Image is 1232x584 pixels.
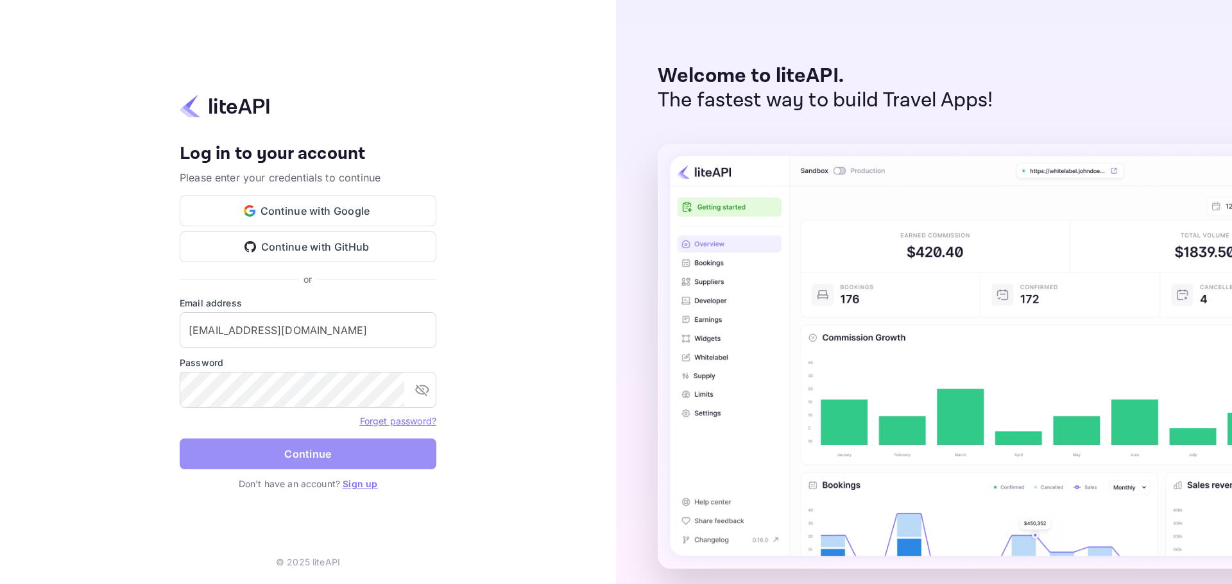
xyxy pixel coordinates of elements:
[180,231,436,262] button: Continue with GitHub
[658,88,993,113] p: The fastest way to build Travel Apps!
[343,478,377,489] a: Sign up
[304,272,312,286] p: or
[180,356,436,369] label: Password
[180,312,436,348] input: Enter your email address
[360,415,436,426] a: Forget password?
[276,555,340,569] p: © 2025 liteAPI
[180,477,436,490] p: Don't have an account?
[360,414,436,427] a: Forget password?
[658,64,993,88] p: Welcome to liteAPI.
[409,377,435,403] button: toggle password visibility
[180,296,436,310] label: Email address
[180,94,269,119] img: liteapi
[180,170,436,185] p: Please enter your credentials to continue
[180,196,436,226] button: Continue with Google
[180,438,436,469] button: Continue
[180,143,436,165] h4: Log in to your account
